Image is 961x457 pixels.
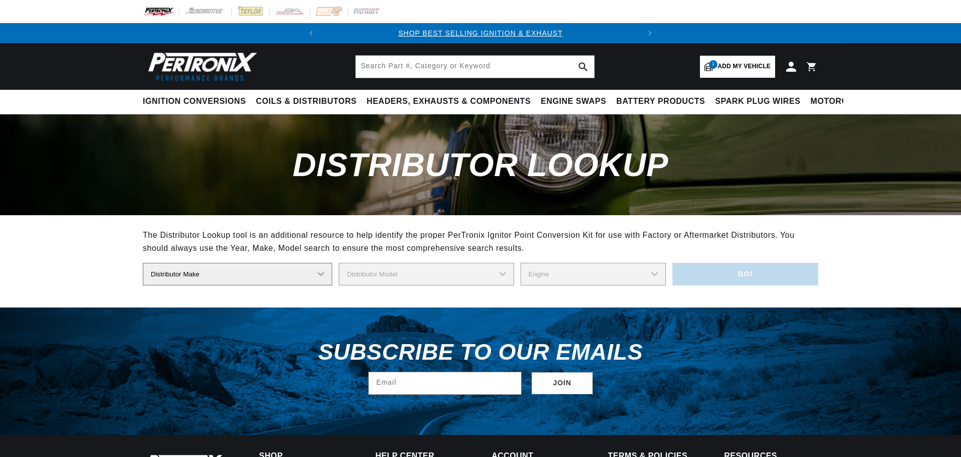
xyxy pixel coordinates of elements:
[293,146,668,183] span: Distributor Lookup
[709,60,717,69] span: 1
[616,96,705,107] span: Battery Products
[717,62,771,71] span: Add my vehicle
[811,96,870,107] span: Motorcycle
[321,28,640,39] div: Announcement
[143,49,258,84] img: Pertronix
[640,23,660,43] button: Translation missing: en.sections.announcements.next_announcement
[710,90,805,113] summary: Spark Plug Wires
[143,229,818,254] div: The Distributor Lookup tool is an additional resource to help identify the proper PerTronix Ignit...
[367,96,531,107] span: Headers, Exhausts & Components
[715,96,800,107] span: Spark Plug Wires
[356,56,594,78] input: Search Part #, Category or Keyword
[318,343,643,362] h3: Subscribe to our emails
[143,90,251,113] summary: Ignition Conversions
[572,56,594,78] button: search button
[118,23,843,43] slideshow-component: Translation missing: en.sections.announcements.announcement_bar
[251,90,362,113] summary: Coils & Distributors
[532,372,593,395] button: Subscribe
[143,96,246,107] span: Ignition Conversions
[398,29,563,37] a: SHOP BEST SELLING IGNITION & EXHAUST
[536,90,611,113] summary: Engine Swaps
[700,56,775,78] a: 1Add my vehicle
[806,90,875,113] summary: Motorcycle
[256,96,357,107] span: Coils & Distributors
[369,372,521,394] input: Email
[611,90,710,113] summary: Battery Products
[301,23,321,43] button: Translation missing: en.sections.announcements.previous_announcement
[541,96,606,107] span: Engine Swaps
[321,28,640,39] div: 1 of 2
[362,90,536,113] summary: Headers, Exhausts & Components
